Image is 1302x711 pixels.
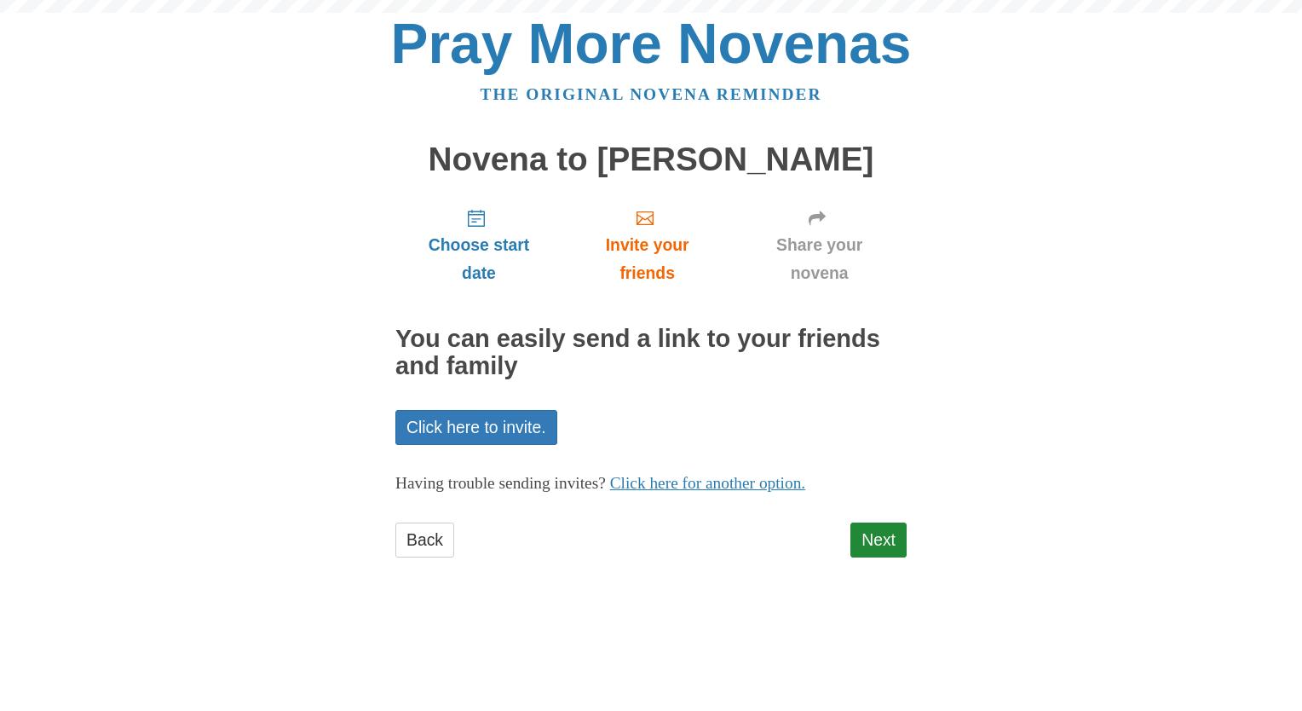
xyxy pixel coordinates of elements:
span: Share your novena [749,231,890,287]
span: Invite your friends [579,231,715,287]
h2: You can easily send a link to your friends and family [395,326,907,380]
a: Share your novena [732,194,907,296]
a: Click here for another option. [610,474,806,492]
span: Having trouble sending invites? [395,474,606,492]
span: Choose start date [412,231,545,287]
a: Invite your friends [562,194,732,296]
a: The original novena reminder [481,85,822,103]
a: Back [395,523,454,558]
h1: Novena to [PERSON_NAME] [395,142,907,178]
a: Click here to invite. [395,410,557,445]
a: Next [850,523,907,558]
a: Choose start date [395,194,562,296]
a: Pray More Novenas [391,12,912,75]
